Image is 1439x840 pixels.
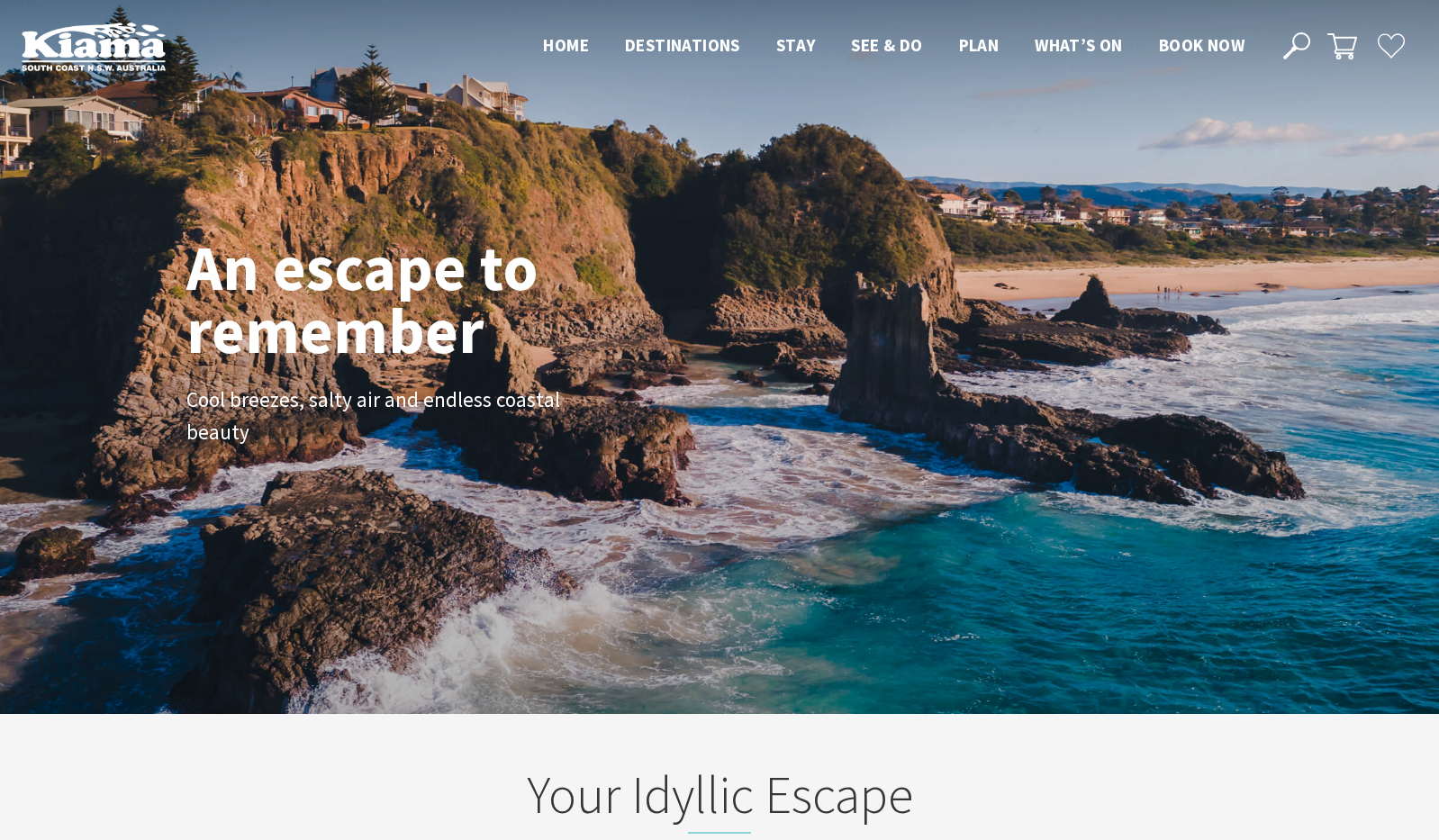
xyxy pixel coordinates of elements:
p: Cool breezes, salty air and endless coastal beauty [186,384,592,450]
span: Destinations [625,34,740,56]
h2: Your Idyllic Escape [367,763,1072,834]
h1: An escape to remember [186,236,682,362]
span: Stay [776,34,816,56]
nav: Main Menu [525,32,1263,61]
img: Kiama Logo [22,22,166,71]
span: See & Do [851,34,922,56]
span: Plan [959,34,1000,56]
span: What’s On [1035,34,1123,56]
span: Home [543,34,589,56]
span: Book now [1159,34,1244,56]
